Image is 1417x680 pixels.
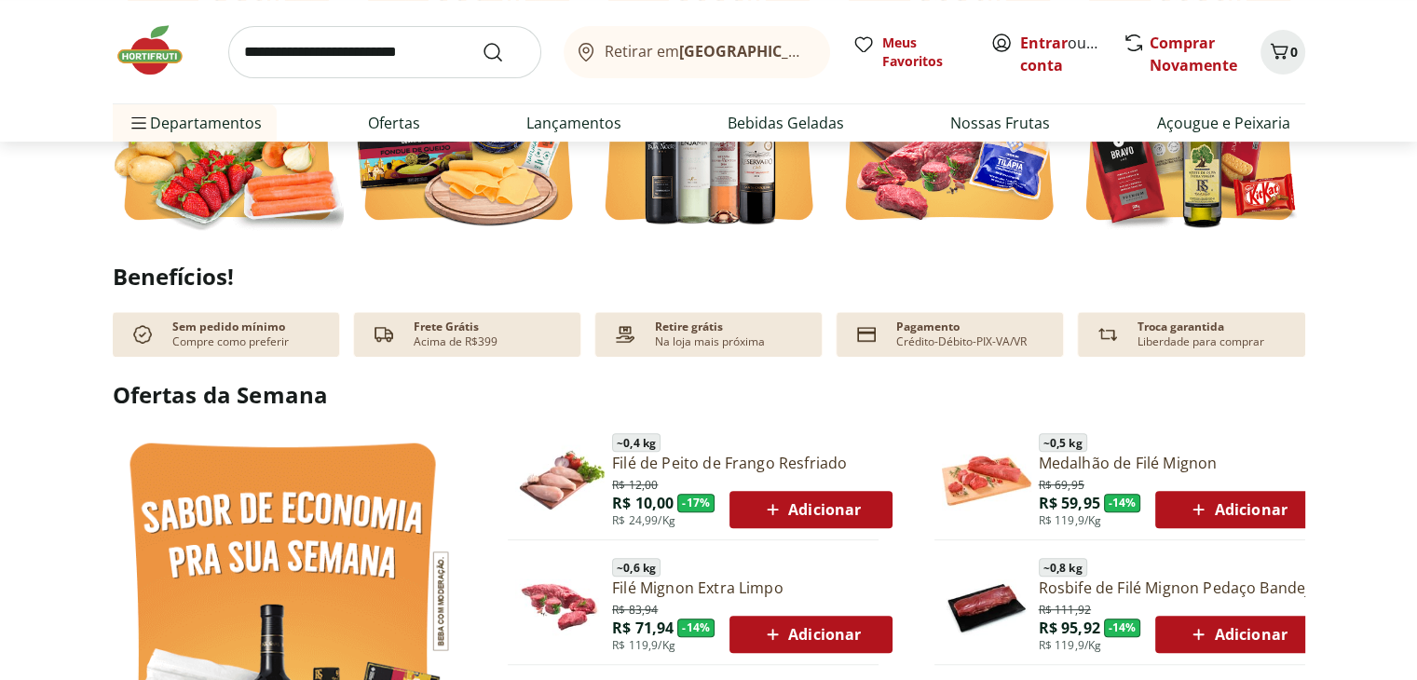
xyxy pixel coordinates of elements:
[482,41,526,63] button: Submit Search
[729,491,892,528] button: Adicionar
[612,578,892,598] a: Filé Mignon Extra Limpo
[1104,619,1141,637] span: - 14 %
[1039,453,1319,473] a: Medalhão de Filé Mignon
[761,623,861,646] span: Adicionar
[612,433,661,452] span: ~ 0,4 kg
[1039,599,1091,618] span: R$ 111,92
[852,320,881,349] img: card
[1138,334,1264,349] p: Liberdade para comprar
[1155,491,1318,528] button: Adicionar
[612,638,675,653] span: R$ 119,9/Kg
[655,320,723,334] p: Retire grátis
[128,320,157,349] img: check
[612,474,658,493] span: R$ 12,00
[728,112,844,134] a: Bebidas Geladas
[612,513,675,528] span: R$ 24,99/Kg
[515,561,605,650] img: Filé Mignon Extra Limpo
[677,619,715,637] span: - 14 %
[113,264,1305,290] h2: Benefícios!
[612,599,658,618] span: R$ 83,94
[612,493,674,513] span: R$ 10,00
[1039,578,1319,598] a: Rosbife de Filé Mignon Pedaço Bandeja
[942,561,1031,650] img: Principal
[1039,558,1087,577] span: ~ 0,8 kg
[1039,618,1100,638] span: R$ 95,92
[1039,638,1102,653] span: R$ 119,9/Kg
[950,112,1050,134] a: Nossas Frutas
[612,618,674,638] span: R$ 71,94
[1039,493,1100,513] span: R$ 59,95
[1156,112,1289,134] a: Açougue e Peixaria
[1039,513,1102,528] span: R$ 119,9/Kg
[1093,320,1123,349] img: Devolução
[1138,320,1224,334] p: Troca garantida
[1187,498,1287,521] span: Adicionar
[729,616,892,653] button: Adicionar
[1104,494,1141,512] span: - 14 %
[896,320,960,334] p: Pagamento
[564,26,830,78] button: Retirar em[GEOGRAPHIC_DATA]/[GEOGRAPHIC_DATA]
[677,494,715,512] span: - 17 %
[128,101,262,145] span: Departamentos
[172,320,285,334] p: Sem pedido mínimo
[612,453,892,473] a: Filé de Peito de Frango Resfriado
[612,558,661,577] span: ~ 0,6 kg
[113,22,206,78] img: Hortifruti
[882,34,968,71] span: Meus Favoritos
[1150,33,1237,75] a: Comprar Novamente
[605,43,811,60] span: Retirar em
[1260,30,1305,75] button: Carrinho
[414,334,497,349] p: Acima de R$399
[1187,623,1287,646] span: Adicionar
[1020,33,1068,53] a: Entrar
[896,334,1027,349] p: Crédito-Débito-PIX-VA/VR
[113,379,1305,411] h2: Ofertas da Semana
[1020,32,1103,76] span: ou
[655,334,765,349] p: Na loja mais próxima
[1155,616,1318,653] button: Adicionar
[369,320,399,349] img: truck
[679,41,993,61] b: [GEOGRAPHIC_DATA]/[GEOGRAPHIC_DATA]
[368,112,420,134] a: Ofertas
[1039,474,1084,493] span: R$ 69,95
[1020,33,1123,75] a: Criar conta
[610,320,640,349] img: payment
[515,436,605,525] img: Filé de Peito de Frango Resfriado
[172,334,289,349] p: Compre como preferir
[526,112,621,134] a: Lançamentos
[228,26,541,78] input: search
[128,101,150,145] button: Menu
[761,498,861,521] span: Adicionar
[414,320,479,334] p: Frete Grátis
[852,34,968,71] a: Meus Favoritos
[1039,433,1087,452] span: ~ 0,5 kg
[1290,43,1298,61] span: 0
